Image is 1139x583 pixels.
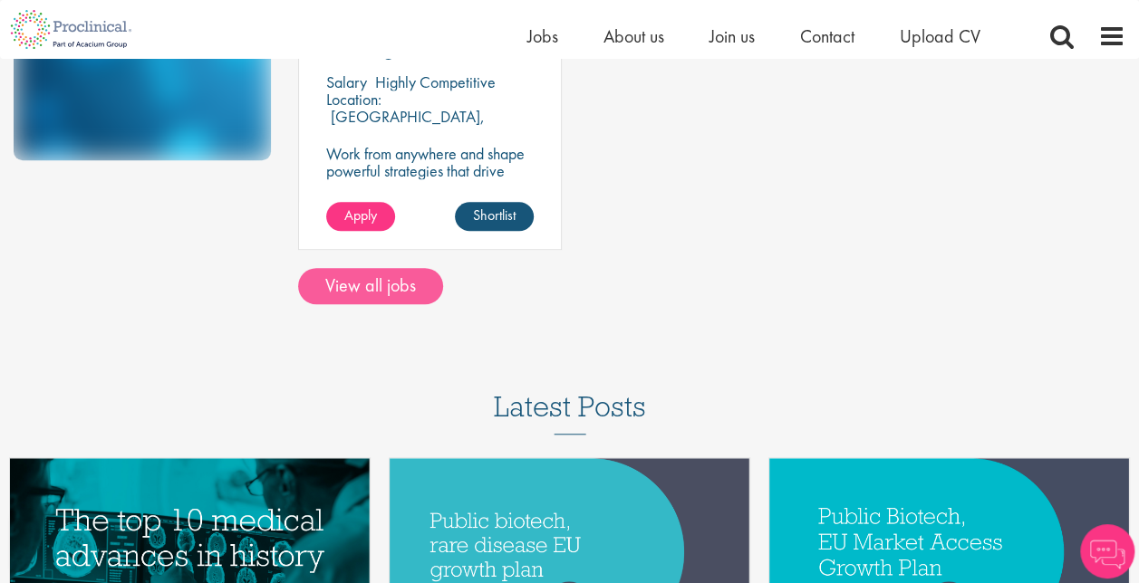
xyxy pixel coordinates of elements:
[709,24,755,48] a: Join us
[375,72,496,92] p: Highly Competitive
[455,202,534,231] a: Shortlist
[326,202,395,231] a: Apply
[326,72,367,92] span: Salary
[1080,524,1134,578] img: Chatbot
[603,24,664,48] a: About us
[494,391,646,435] h3: Latest Posts
[527,24,558,48] a: Jobs
[326,145,534,231] p: Work from anywhere and shape powerful strategies that drive results! Enjoy the freedom of remote ...
[900,24,980,48] a: Upload CV
[344,205,377,225] span: Apply
[800,24,854,48] a: Contact
[326,89,381,110] span: Location:
[326,106,485,144] p: [GEOGRAPHIC_DATA], [GEOGRAPHIC_DATA]
[298,268,443,304] a: View all jobs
